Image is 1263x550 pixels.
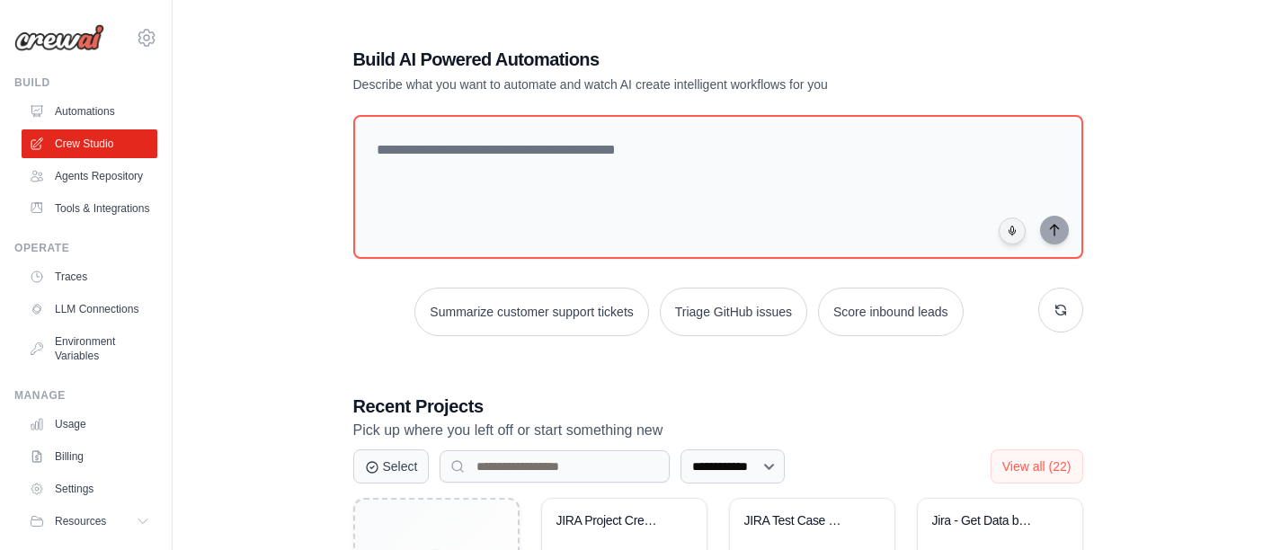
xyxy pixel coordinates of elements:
a: LLM Connections [22,295,157,324]
a: Agents Repository [22,162,157,191]
a: Environment Variables [22,327,157,370]
a: Billing [22,442,157,471]
img: Logo [14,24,104,51]
a: Traces [22,262,157,291]
p: Describe what you want to automate and watch AI create intelligent workflows for you [353,75,957,93]
a: Crew Studio [22,129,157,158]
a: Automations [22,97,157,126]
h1: Build AI Powered Automations [353,47,957,72]
div: Operate [14,241,157,255]
div: JIRA Project Creator [556,513,665,529]
div: Manage [14,388,157,403]
button: View all (22) [991,449,1083,483]
button: Resources [22,507,157,536]
h3: Recent Projects [353,394,1083,419]
button: Get new suggestions [1038,288,1083,333]
span: Resources [55,514,106,528]
div: Build [14,75,157,90]
button: Triage GitHub issues [660,288,807,336]
span: View all (22) [1002,459,1072,474]
button: Score inbound leads [818,288,964,336]
a: Tools & Integrations [22,194,157,223]
button: Summarize customer support tickets [414,288,648,336]
a: Settings [22,475,157,503]
div: JIRA Test Case Generators [744,513,853,529]
button: Select [353,449,430,483]
p: Pick up where you left off or start something new [353,419,1083,442]
button: Click to speak your automation idea [999,217,1026,244]
div: Jira - Get Data by Worktype [932,513,1041,529]
a: Usage [22,410,157,439]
